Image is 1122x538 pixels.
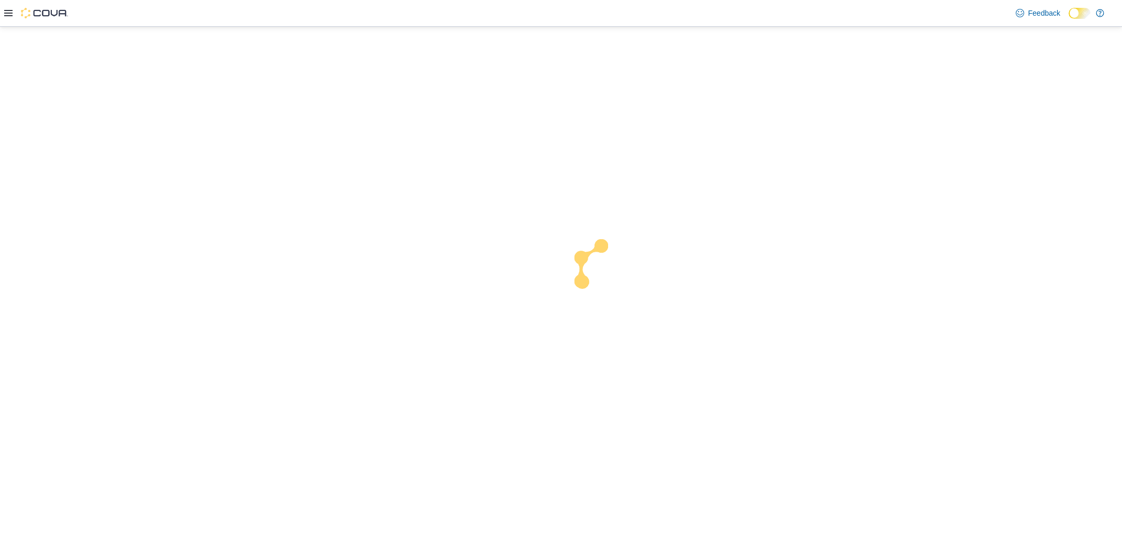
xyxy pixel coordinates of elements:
span: Feedback [1028,8,1060,18]
img: Cova [21,8,68,18]
img: cova-loader [561,231,639,310]
a: Feedback [1012,3,1064,24]
input: Dark Mode [1069,8,1091,19]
